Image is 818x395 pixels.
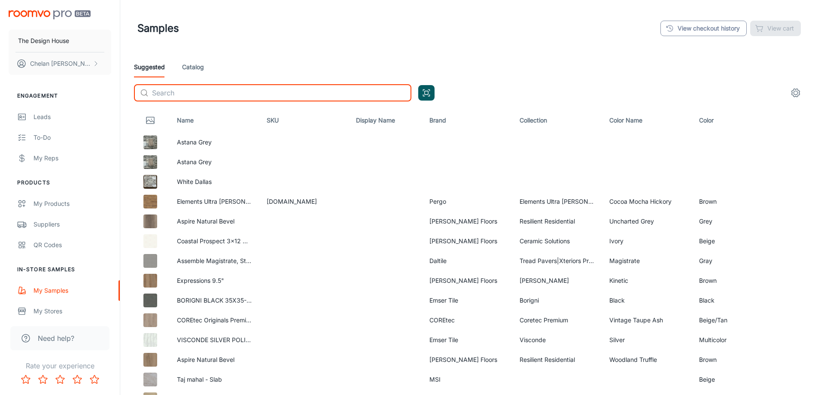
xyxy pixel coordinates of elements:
td: Astana Grey [170,132,260,152]
a: Catalog [182,57,204,77]
th: Brand [423,108,512,132]
td: Beige [692,370,760,389]
div: To-do [33,133,111,142]
td: PSR09.04.1823.PL [260,192,349,211]
td: Cocoa Mocha Hickory [602,192,692,211]
button: Rate 5 star [86,371,103,388]
button: The Design House [9,30,111,52]
div: My Stores [33,306,111,316]
th: Color Name [602,108,692,132]
td: Shaw Floors [423,211,512,231]
td: Elements Ultra Prestano [170,192,260,211]
span: Need help? [38,333,74,343]
button: Open QR code scanner [418,85,435,101]
td: COREtec [423,310,512,330]
button: Rate 4 star [69,371,86,388]
td: COREtec Originals Premium VV810 [170,310,260,330]
td: Tread Pavers|Xteriors Program [513,251,602,271]
td: Ivory [602,231,692,251]
td: Brown [692,350,760,370]
td: Black [692,291,760,310]
td: Expressions 9.5" [170,271,260,291]
svg: Thumbnail [145,115,155,126]
td: Shaw Floors [423,350,512,370]
td: Brown [692,192,760,211]
td: Assemble Magistrate, Straight Joint, 2X2, Matte [170,251,260,271]
td: Silver [602,330,692,350]
img: Roomvo PRO Beta [9,10,91,19]
td: Kinetic [602,271,692,291]
td: Magistrate [602,251,692,271]
td: Pergo [423,192,512,211]
td: Grey [692,211,760,231]
td: Coastal Prospect 3x12 Matte [170,231,260,251]
p: Rate your experience [7,361,113,371]
div: My Reps [33,153,111,163]
td: Brown [692,271,760,291]
div: My Samples [33,286,111,295]
button: Chelan [PERSON_NAME] [9,52,111,75]
td: Beige [692,231,760,251]
button: settings [787,84,804,101]
td: Elements Ultra Prestano [513,192,602,211]
p: Chelan [PERSON_NAME] [30,59,91,68]
td: Astana Grey [170,152,260,172]
td: MSI [423,370,512,389]
p: The Design House [18,36,69,46]
td: VISCONDE SILVER POLISHED 12X24-POR [170,330,260,350]
td: Vintage Taupe Ash [602,310,692,330]
td: Ceramic Solutions [513,231,602,251]
td: Aspire Natural Bevel [170,211,260,231]
td: Borigni [513,291,602,310]
td: Shaw Hardwoods [513,271,602,291]
td: Shaw Floors [423,271,512,291]
button: Rate 2 star [34,371,52,388]
td: Beige/Tan [692,310,760,330]
div: Suppliers [33,220,111,229]
td: White Dallas [170,172,260,192]
td: Resilient Residential [513,350,602,370]
th: Name [170,108,260,132]
td: Visconde [513,330,602,350]
th: SKU [260,108,349,132]
td: Aspire Natural Bevel [170,350,260,370]
th: Collection [513,108,602,132]
td: BORIGNI BLACK 35X35-POR [170,291,260,310]
td: Resilient Residential [513,211,602,231]
td: Emser Tile [423,330,512,350]
a: Suggested [134,57,165,77]
input: Search [152,84,411,101]
h1: Samples [137,21,179,36]
div: My Products [33,199,111,208]
button: Rate 1 star [17,371,34,388]
button: Rate 3 star [52,371,69,388]
td: Black [602,291,692,310]
td: Shaw Floors [423,231,512,251]
td: Taj mahal - Slab [170,370,260,389]
td: Uncharted Grey [602,211,692,231]
a: View checkout history [660,21,747,36]
th: Color [692,108,760,132]
div: QR Codes [33,240,111,250]
td: Woodland Truffle [602,350,692,370]
td: Emser Tile [423,291,512,310]
div: Leads [33,112,111,122]
td: Gray [692,251,760,271]
td: Daltile [423,251,512,271]
td: Multicolor [692,330,760,350]
th: Display Name [349,108,423,132]
td: Coretec Premium [513,310,602,330]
